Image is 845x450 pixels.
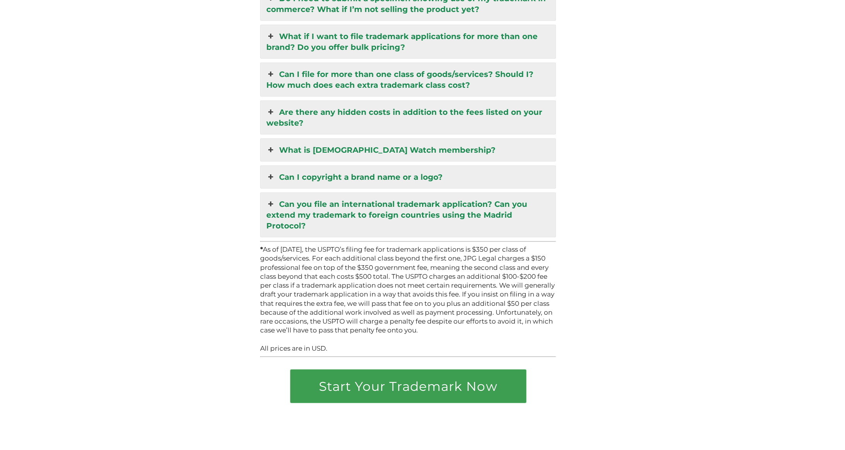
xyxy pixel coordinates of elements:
a: Start Your Trademark Now [290,370,526,402]
a: Can I copyright a brand name or a logo? [261,166,555,188]
a: Can you file an international trademark application? Can you extend my trademark to foreign count... [261,193,555,237]
p: All prices are in USD. [260,344,556,353]
a: What is [DEMOGRAPHIC_DATA] Watch membership? [261,139,555,161]
a: Are there any hidden costs in addition to the fees listed on your website? [261,101,555,134]
p: As of [DATE], the USPTO’s filing fee for trademark applications is $350 per class of goods/servic... [260,245,556,335]
a: What if I want to file trademark applications for more than one brand? Do you offer bulk pricing? [261,25,555,58]
a: Can I file for more than one class of goods/services? Should I? How much does each extra trademar... [261,63,555,96]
